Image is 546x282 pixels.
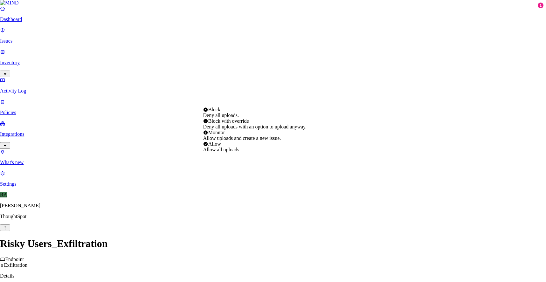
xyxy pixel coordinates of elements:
span: Monitor [208,130,225,135]
span: Allow uploads and create a new issue. [203,135,281,141]
span: Allow all uploads. [203,147,241,152]
span: Allow [208,141,221,147]
span: Block with override [208,118,249,124]
span: Deny all uploads. [203,113,239,118]
span: Deny all uploads with an option to upload anyway. [203,124,307,129]
span: Block [208,107,220,112]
